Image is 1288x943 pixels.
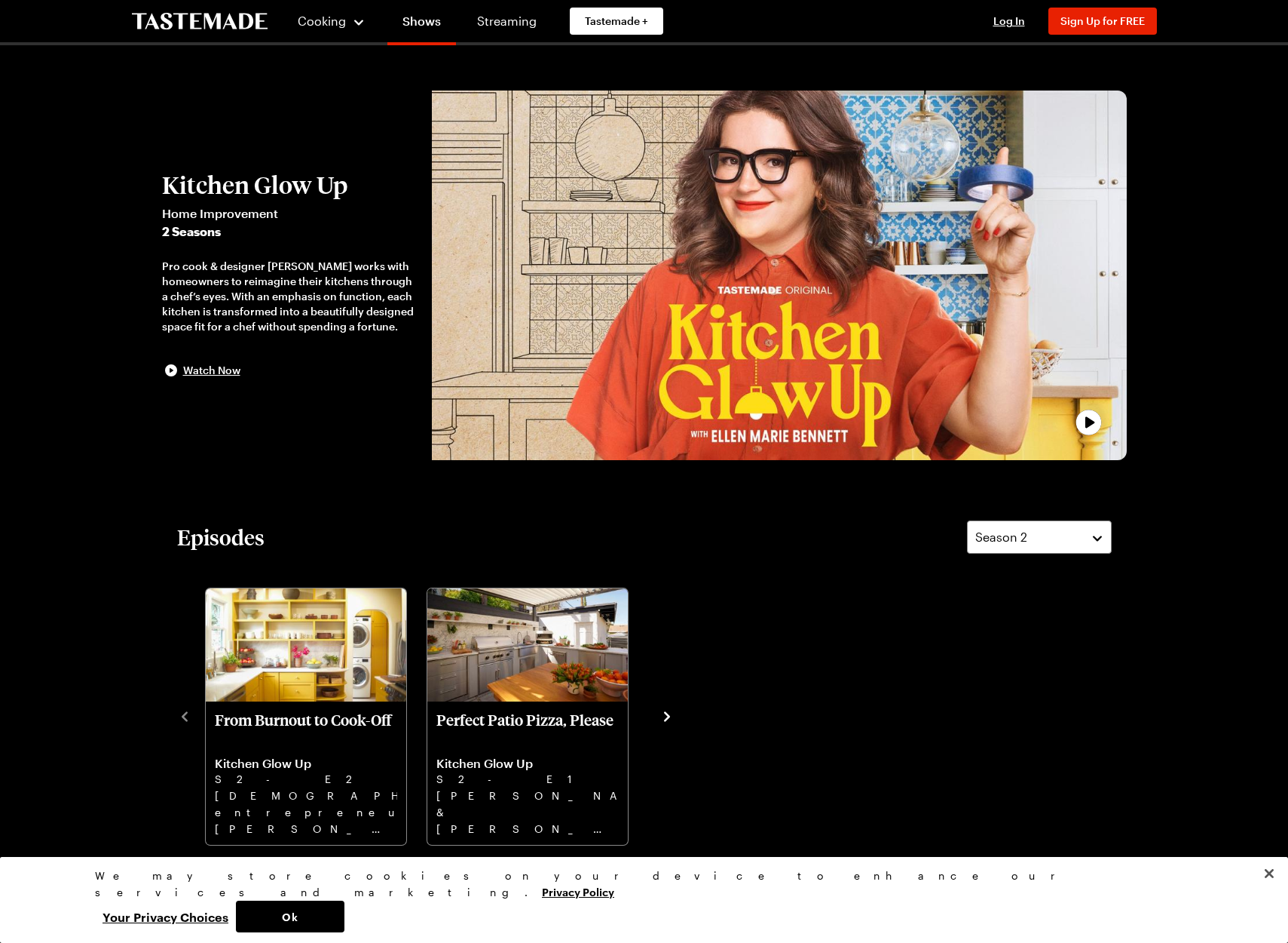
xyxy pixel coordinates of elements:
div: We may store cookies on your device to enhance our services and marketing. [95,868,1180,901]
button: Close [1253,857,1286,890]
button: Your Privacy Choices [95,901,236,932]
a: More information about your privacy, opens in a new tab [542,884,614,898]
div: Privacy [95,868,1180,932]
button: Ok [236,901,344,932]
